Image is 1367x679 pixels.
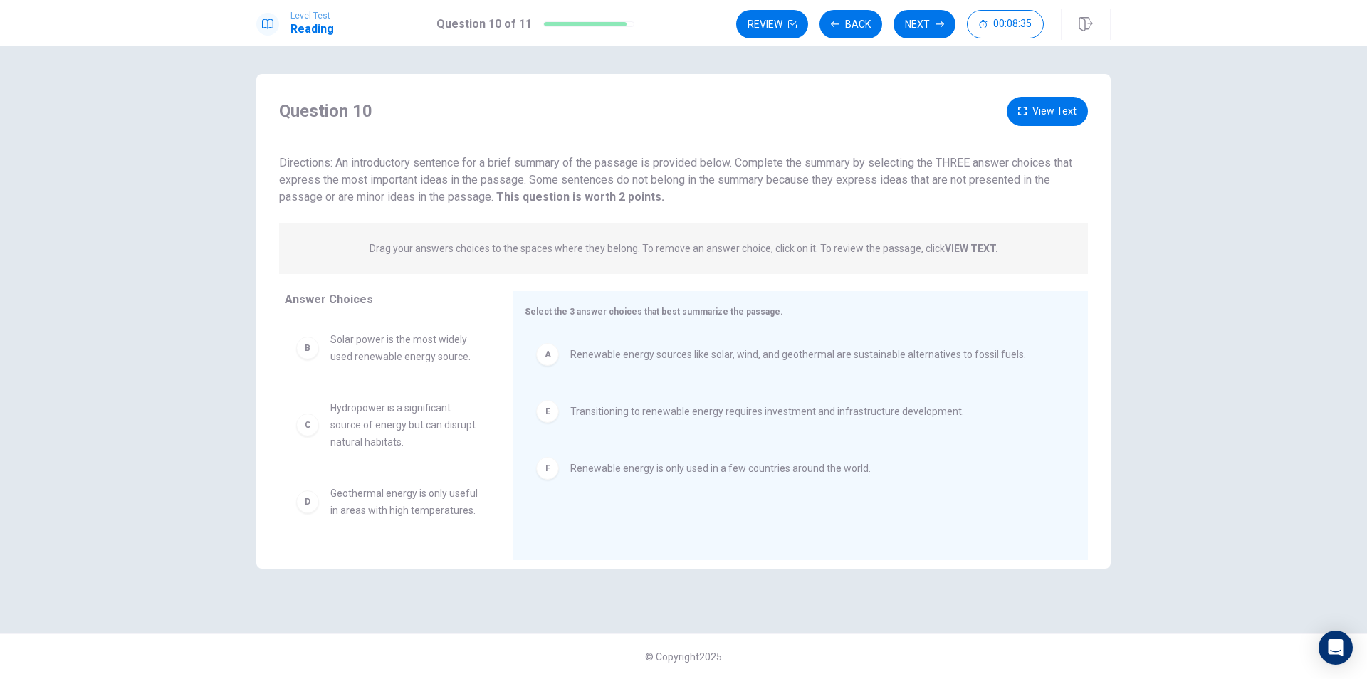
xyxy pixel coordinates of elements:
span: Renewable energy sources like solar, wind, and geothermal are sustainable alternatives to fossil ... [570,346,1026,363]
span: Select the 3 answer choices that best summarize the passage. [525,307,783,317]
div: ETransitioning to renewable energy requires investment and infrastructure development. [525,389,1065,434]
strong: This question is worth 2 points. [493,190,664,204]
button: Next [894,10,955,38]
button: 00:08:35 [967,10,1044,38]
h1: Question 10 of 11 [436,16,532,33]
span: Level Test [290,11,334,21]
div: ARenewable energy sources like solar, wind, and geothermal are sustainable alternatives to fossil... [525,332,1065,377]
span: 00:08:35 [993,19,1032,30]
div: CHydropower is a significant source of energy but can disrupt natural habitats. [285,388,490,462]
div: E [536,400,559,423]
p: Drag your answers choices to the spaces where they belong. To remove an answer choice, click on i... [370,243,998,254]
div: C [296,414,319,436]
div: Open Intercom Messenger [1319,631,1353,665]
span: Hydropower is a significant source of energy but can disrupt natural habitats. [330,399,478,451]
span: © Copyright 2025 [645,651,722,663]
span: Answer Choices [285,293,373,306]
strong: VIEW TEXT. [945,243,998,254]
h4: Question 10 [279,100,372,122]
button: Back [819,10,882,38]
h1: Reading [290,21,334,38]
span: Directions: An introductory sentence for a brief summary of the passage is provided below. Comple... [279,156,1072,204]
span: Geothermal energy is only useful in areas with high temperatures. [330,485,478,519]
div: B [296,337,319,359]
div: F [536,457,559,480]
div: FRenewable energy is only used in a few countries around the world. [525,446,1065,491]
button: Review [736,10,808,38]
div: A [536,343,559,366]
span: Renewable energy is only used in a few countries around the world. [570,460,871,477]
div: BSolar power is the most widely used renewable energy source. [285,320,490,377]
button: View Text [1007,97,1088,126]
span: Solar power is the most widely used renewable energy source. [330,331,478,365]
div: DGeothermal energy is only useful in areas with high temperatures. [285,473,490,530]
div: D [296,490,319,513]
span: Transitioning to renewable energy requires investment and infrastructure development. [570,403,964,420]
